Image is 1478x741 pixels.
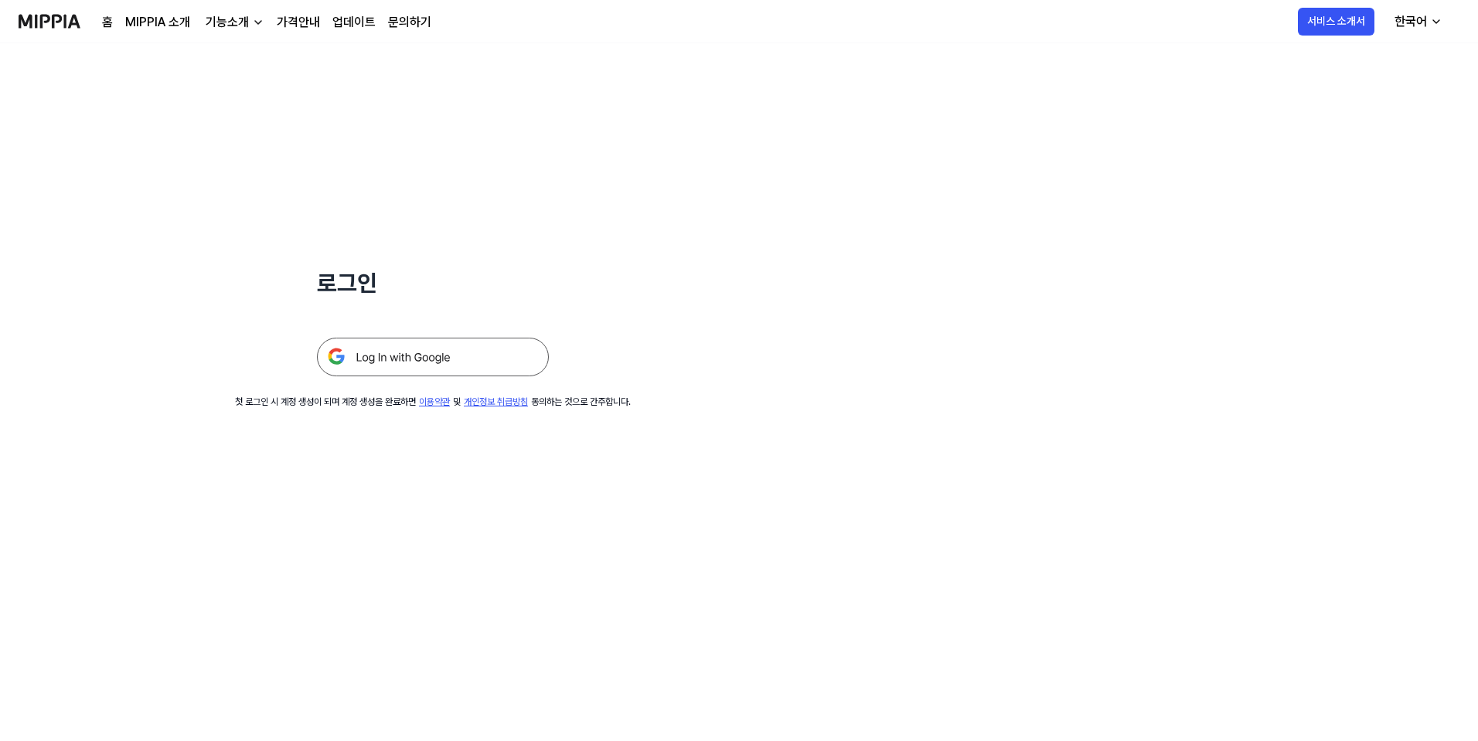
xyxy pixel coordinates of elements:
a: 홈 [102,13,113,32]
img: 구글 로그인 버튼 [317,338,549,376]
a: 문의하기 [388,13,431,32]
h1: 로그인 [317,266,549,301]
div: 기능소개 [203,13,252,32]
a: 개인정보 취급방침 [464,396,528,407]
a: 이용약관 [419,396,450,407]
button: 한국어 [1382,6,1452,37]
a: 가격안내 [277,13,320,32]
div: 한국어 [1391,12,1430,31]
a: MIPPIA 소개 [125,13,190,32]
a: 업데이트 [332,13,376,32]
button: 서비스 소개서 [1298,8,1374,36]
button: 기능소개 [203,13,264,32]
img: down [252,16,264,29]
div: 첫 로그인 시 계정 생성이 되며 계정 생성을 완료하면 및 동의하는 것으로 간주합니다. [235,395,631,409]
